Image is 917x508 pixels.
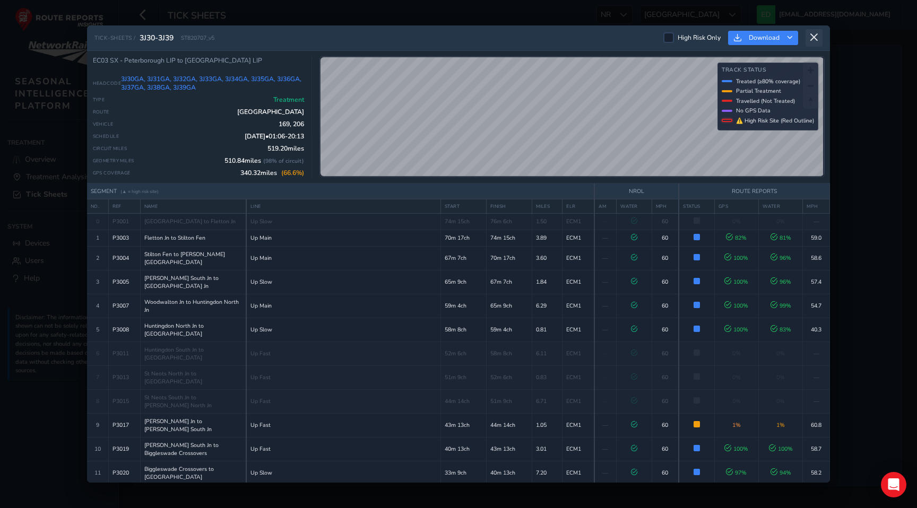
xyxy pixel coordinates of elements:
td: 43m 13ch [440,413,486,437]
td: 60 [652,230,679,246]
td: 67m 7ch [486,270,532,294]
span: 0% [776,217,785,225]
td: Up Fast [246,413,440,437]
span: No GPS Data [736,107,771,115]
span: — [602,302,608,310]
td: 0.83 [532,365,563,389]
span: — [602,445,608,453]
td: Up Slow [246,461,440,485]
th: NAME [140,199,246,213]
td: 58m 8ch [486,341,532,365]
span: 1 % [732,421,741,429]
span: 3J30GA, 3J31GA, 3J32GA, 3J33GA, 3J34GA, 3J35GA, 3J36GA, 3J37GA, 3J38GA, 3J39GA [121,75,304,92]
td: 60 [652,318,679,341]
td: 6.71 [532,389,563,413]
span: [GEOGRAPHIC_DATA] [237,108,304,116]
td: 51m 9ch [486,389,532,413]
td: 60 [652,270,679,294]
span: 96 % [771,254,791,262]
th: NROL [594,183,679,199]
td: 57.4 [803,270,830,294]
td: 65m 9ch [486,294,532,318]
td: — [803,213,830,230]
span: 100 % [724,278,748,286]
td: 58.2 [803,461,830,485]
td: 7.20 [532,461,563,485]
td: 60 [652,461,679,485]
td: 60 [652,213,679,230]
span: 519.20 miles [267,144,304,153]
td: ECM1 [563,294,594,318]
h4: Track Status [722,67,814,74]
td: 60 [652,341,679,365]
td: 58m 8ch [440,318,486,341]
span: Partial Treatment [736,87,781,95]
td: 54.7 [803,294,830,318]
td: Up Main [246,230,440,246]
td: 43m 13ch [486,437,532,461]
span: — [602,234,608,242]
td: Up Slow [246,213,440,230]
span: 0% [732,397,741,405]
td: — [803,365,830,389]
span: [DATE] • 01:06 - 20:13 [245,132,304,141]
td: 59.0 [803,230,830,246]
span: 96 % [771,278,791,286]
td: 60 [652,413,679,437]
td: 0.81 [532,318,563,341]
span: [GEOGRAPHIC_DATA] to Fletton Jn [144,217,236,225]
td: ECM1 [563,365,594,389]
span: 0% [776,397,785,405]
span: 83 % [771,326,791,334]
span: ( 66.6 %) [281,169,304,177]
td: 67m 7ch [440,246,486,270]
td: 1.05 [532,413,563,437]
td: Up Fast [246,341,440,365]
th: FINISH [486,199,532,213]
td: 60.8 [803,413,830,437]
td: 74m 15ch [486,230,532,246]
td: Up Slow [246,318,440,341]
span: 100 % [724,254,748,262]
th: MILES [532,199,563,213]
span: — [602,421,608,429]
span: — [602,469,608,477]
td: 40m 13ch [440,437,486,461]
td: ECM1 [563,341,594,365]
span: Treated (≥80% coverage) [736,77,800,85]
th: MPH [803,199,830,213]
span: — [602,373,608,381]
canvas: Map [321,57,823,176]
span: 169, 206 [279,120,304,128]
span: ⚠ High Risk Site (Red Outline) [736,117,814,125]
th: WATER [759,199,803,213]
span: — [602,254,608,262]
span: — [602,349,608,357]
td: 52m 6ch [486,365,532,389]
th: MPH [652,199,679,213]
span: 94 % [771,469,791,477]
span: [PERSON_NAME] South Jn to [GEOGRAPHIC_DATA] Jn [144,274,243,290]
td: 70m 17ch [440,230,486,246]
td: 59m 4ch [486,318,532,341]
td: ECM1 [563,246,594,270]
span: 97 % [726,469,747,477]
span: 100 % [724,302,748,310]
span: 0% [776,373,785,381]
span: — [602,397,608,405]
td: ECM1 [563,389,594,413]
span: 100 % [724,326,748,334]
span: 100 % [724,445,748,453]
th: AM [594,199,616,213]
span: 99 % [771,302,791,310]
td: ECM1 [563,437,594,461]
span: Stilton Fen to [PERSON_NAME] [GEOGRAPHIC_DATA] [144,250,243,266]
span: — [602,326,608,334]
td: 60 [652,437,679,461]
span: ( 98 % of circuit) [263,157,304,165]
td: ECM1 [563,413,594,437]
td: 60 [652,246,679,270]
td: 70m 17ch [486,246,532,270]
td: 52m 6ch [440,341,486,365]
span: St Neots North Jn to [GEOGRAPHIC_DATA] [144,370,243,386]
